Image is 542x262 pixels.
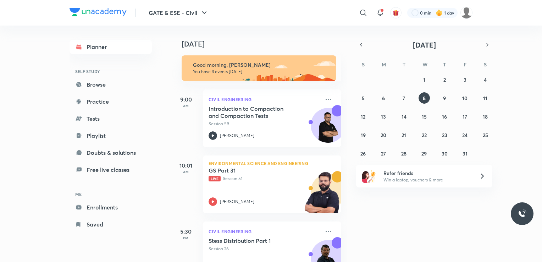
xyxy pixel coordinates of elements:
[358,148,369,159] button: October 26, 2025
[442,132,447,138] abbr: October 23, 2025
[70,129,152,143] a: Playlist
[423,76,425,83] abbr: October 1, 2025
[209,161,336,165] p: Environmental Science and Engineering
[483,132,488,138] abbr: October 25, 2025
[480,74,491,85] button: October 4, 2025
[144,6,213,20] button: GATE & ESE - Civil
[459,92,471,104] button: October 10, 2025
[421,150,427,157] abbr: October 29, 2025
[419,74,430,85] button: October 1, 2025
[358,129,369,141] button: October 19, 2025
[484,61,487,68] abbr: Saturday
[209,95,320,104] p: Civil Engineering
[366,40,482,50] button: [DATE]
[172,104,200,108] p: AM
[439,111,450,122] button: October 16, 2025
[480,92,491,104] button: October 11, 2025
[419,148,430,159] button: October 29, 2025
[172,161,200,170] h5: 10:01
[172,236,200,240] p: PM
[362,169,376,183] img: referral
[182,40,348,48] h4: [DATE]
[70,65,152,77] h6: SELF STUDY
[443,95,446,102] abbr: October 9, 2025
[463,150,468,157] abbr: October 31, 2025
[484,76,487,83] abbr: October 4, 2025
[439,92,450,104] button: October 9, 2025
[403,95,405,102] abbr: October 7, 2025
[459,129,471,141] button: October 24, 2025
[462,132,468,138] abbr: October 24, 2025
[402,113,406,120] abbr: October 14, 2025
[209,227,320,236] p: Civil Engineering
[459,111,471,122] button: October 17, 2025
[398,111,410,122] button: October 14, 2025
[383,169,471,177] h6: Refer friends
[362,61,365,68] abbr: Sunday
[518,209,526,218] img: ttu
[463,113,467,120] abbr: October 17, 2025
[358,92,369,104] button: October 5, 2025
[442,113,447,120] abbr: October 16, 2025
[483,95,487,102] abbr: October 11, 2025
[422,61,427,68] abbr: Wednesday
[483,113,488,120] abbr: October 18, 2025
[70,146,152,160] a: Doubts & solutions
[209,167,297,174] h5: GS Part 31
[70,163,152,177] a: Free live classes
[402,132,406,138] abbr: October 21, 2025
[378,92,389,104] button: October 6, 2025
[378,148,389,159] button: October 27, 2025
[172,170,200,174] p: AM
[209,246,320,252] p: Session 26
[172,95,200,104] h5: 9:00
[398,129,410,141] button: October 21, 2025
[419,92,430,104] button: October 8, 2025
[361,132,366,138] abbr: October 19, 2025
[382,61,386,68] abbr: Monday
[360,150,366,157] abbr: October 26, 2025
[423,95,426,102] abbr: October 8, 2025
[70,8,127,16] img: Company Logo
[439,129,450,141] button: October 23, 2025
[209,176,221,181] span: Live
[422,113,427,120] abbr: October 15, 2025
[209,175,320,182] p: Session 51
[302,171,341,220] img: unacademy
[403,61,405,68] abbr: Tuesday
[209,237,297,244] h5: Stess Distribution Part 1
[172,227,200,236] h5: 5:30
[398,92,410,104] button: October 7, 2025
[70,188,152,200] h6: ME
[182,55,336,81] img: morning
[70,111,152,126] a: Tests
[390,7,402,18] button: avatar
[382,95,385,102] abbr: October 6, 2025
[419,111,430,122] button: October 15, 2025
[70,8,127,18] a: Company Logo
[442,150,448,157] abbr: October 30, 2025
[459,148,471,159] button: October 31, 2025
[220,132,254,139] p: [PERSON_NAME]
[443,61,446,68] abbr: Thursday
[70,94,152,109] a: Practice
[362,95,365,102] abbr: October 5, 2025
[383,177,471,183] p: Win a laptop, vouchers & more
[70,217,152,231] a: Saved
[413,40,436,50] span: [DATE]
[209,105,297,119] h5: Introduction to Compaction and Compaction Tests
[378,129,389,141] button: October 20, 2025
[358,111,369,122] button: October 12, 2025
[381,132,386,138] abbr: October 20, 2025
[70,200,152,214] a: Enrollments
[220,198,254,205] p: [PERSON_NAME]
[439,148,450,159] button: October 30, 2025
[480,111,491,122] button: October 18, 2025
[459,74,471,85] button: October 3, 2025
[193,69,330,75] p: You have 3 events [DATE]
[419,129,430,141] button: October 22, 2025
[443,76,446,83] abbr: October 2, 2025
[361,113,365,120] abbr: October 12, 2025
[401,150,406,157] abbr: October 28, 2025
[381,150,386,157] abbr: October 27, 2025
